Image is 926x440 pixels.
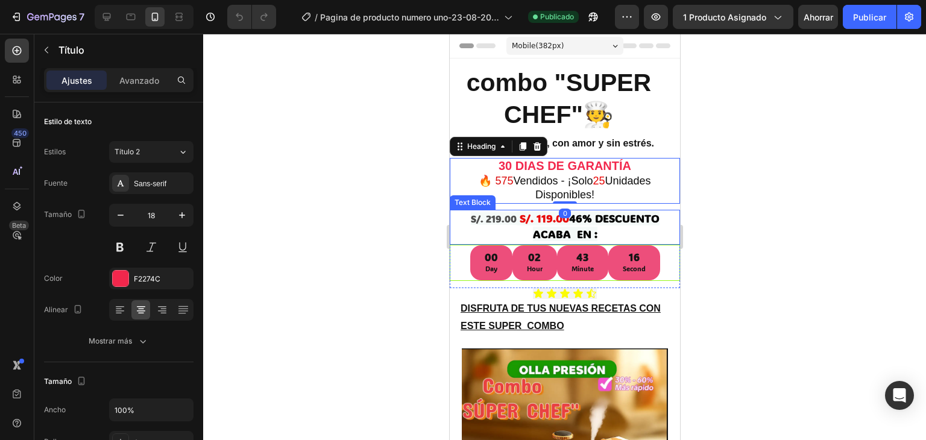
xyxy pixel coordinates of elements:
font: Alinear [44,305,68,314]
button: Mostrar más [44,330,194,352]
font: Beta [12,221,26,230]
button: 7 [5,5,90,29]
font: Pagina de producto numero uno-23-08-2025 [320,12,499,35]
font: Avanzado [119,75,159,86]
div: Deshacer/Rehacer [227,5,276,29]
font: Mostrar más [89,336,132,345]
font: Ahorrar [804,12,833,22]
font: Sans-serif [134,180,166,188]
font: Tamaño [44,210,72,219]
button: Título 2 [109,141,194,163]
font: Publicado [540,12,574,21]
font: Tamaño [44,377,72,386]
font: Fuente [44,178,68,187]
font: 450 [14,129,27,137]
div: Abrir Intercom Messenger [885,381,914,410]
p: Título [58,43,189,57]
font: Publicar [853,12,886,22]
font: Color [44,274,63,283]
font: Estilos [44,147,66,156]
font: Ancho [44,405,66,414]
input: Auto [110,399,193,421]
font: 7 [79,11,84,23]
button: 1 producto asignado [673,5,793,29]
font: Título 2 [115,147,140,156]
font: Título [58,44,84,56]
iframe: Área de diseño [450,34,680,440]
font: F2274C [134,274,160,283]
font: / [315,12,318,22]
font: 1 producto asignado [683,12,766,22]
button: Publicar [843,5,896,29]
button: Ahorrar [798,5,838,29]
font: Ajustes [61,75,92,86]
font: Estilo de texto [44,117,92,126]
